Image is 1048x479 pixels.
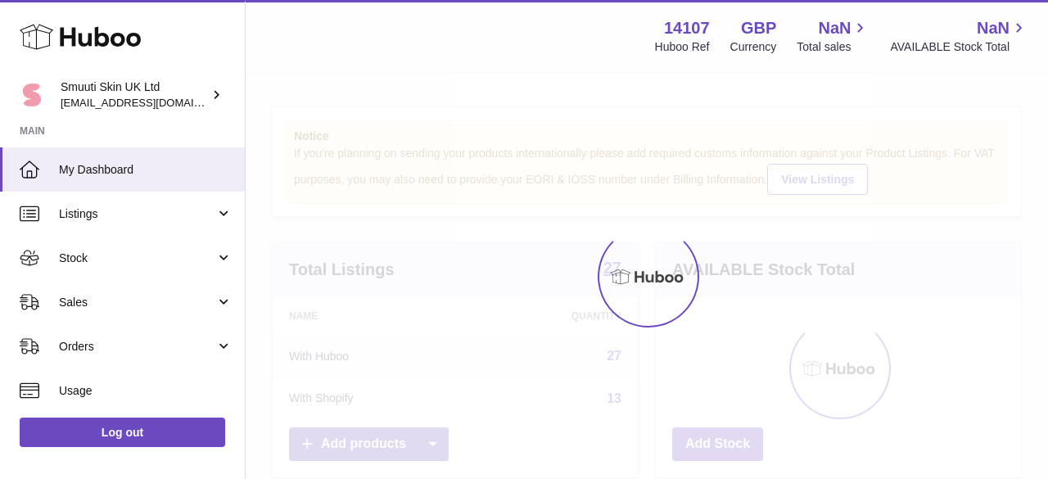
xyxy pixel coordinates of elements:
span: Sales [59,295,215,310]
div: Currency [730,39,777,55]
strong: 14107 [664,17,710,39]
span: [EMAIL_ADDRESS][DOMAIN_NAME] [61,96,241,109]
span: AVAILABLE Stock Total [890,39,1028,55]
a: NaN Total sales [797,17,870,55]
div: Smuuti Skin UK Ltd [61,79,208,111]
span: Orders [59,339,215,355]
img: internalAdmin-14107@internal.huboo.com [20,83,44,107]
span: Listings [59,206,215,222]
span: Usage [59,383,233,399]
div: Huboo Ref [655,39,710,55]
span: NaN [818,17,851,39]
span: Total sales [797,39,870,55]
span: NaN [977,17,1010,39]
span: Stock [59,251,215,266]
span: My Dashboard [59,162,233,178]
a: NaN AVAILABLE Stock Total [890,17,1028,55]
strong: GBP [741,17,776,39]
a: Log out [20,418,225,447]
